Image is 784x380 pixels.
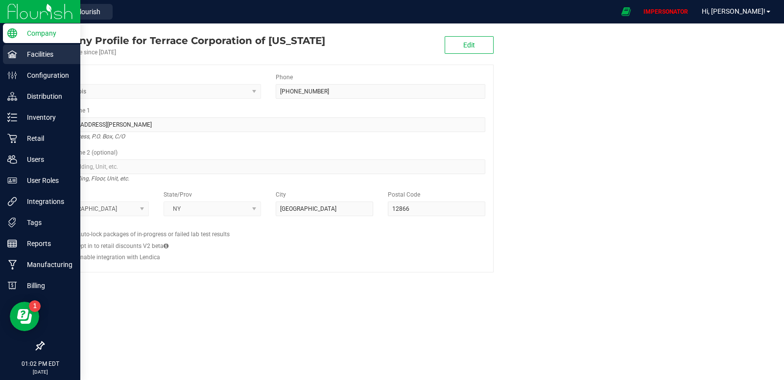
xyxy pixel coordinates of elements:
inline-svg: User Roles [7,176,17,185]
inline-svg: Distribution [7,91,17,101]
i: Street address, P.O. Box, C/O [51,131,125,142]
inline-svg: Manufacturing [7,260,17,269]
p: Facilities [17,48,76,60]
span: Open Ecommerce Menu [615,2,637,21]
label: Opt in to retail discounts V2 beta [77,242,168,250]
inline-svg: Configuration [7,70,17,80]
p: [DATE] [4,368,76,376]
span: Edit [463,41,475,49]
input: Postal Code [388,201,485,216]
p: Company [17,27,76,39]
button: Edit [445,36,494,54]
p: Tags [17,217,76,228]
inline-svg: Users [7,155,17,164]
div: Terrace Corporation of New York [43,33,325,48]
p: Retail [17,133,76,144]
p: User Roles [17,175,76,186]
label: Address Line 2 (optional) [51,148,118,157]
inline-svg: Facilities [7,49,17,59]
input: Suite, Building, Unit, etc. [51,159,485,174]
label: Phone [276,73,293,82]
p: Reports [17,238,76,249]
label: Enable integration with Lendica [77,253,160,262]
inline-svg: Billing [7,281,17,291]
label: City [276,190,286,199]
h2: Configs [51,224,485,230]
inline-svg: Company [7,28,17,38]
p: Billing [17,280,76,291]
label: Auto-lock packages of in-progress or failed lab test results [77,230,230,239]
p: 01:02 PM EDT [4,359,76,368]
inline-svg: Reports [7,239,17,248]
p: Distribution [17,90,76,102]
i: Suite, Building, Floor, Unit, etc. [51,173,129,184]
label: State/Prov [164,190,192,199]
inline-svg: Inventory [7,112,17,122]
inline-svg: Retail [7,134,17,143]
p: Integrations [17,196,76,207]
span: Hi, [PERSON_NAME]! [702,7,765,15]
input: (123) 456-7890 [276,84,485,99]
iframe: Resource center unread badge [29,300,41,312]
p: Manufacturing [17,259,76,270]
p: Users [17,154,76,165]
div: Account active since [DATE] [43,48,325,57]
label: Postal Code [388,190,420,199]
p: IMPERSONATOR [640,7,692,16]
input: Address [51,117,485,132]
input: City [276,201,373,216]
inline-svg: Integrations [7,197,17,206]
p: Configuration [17,69,76,81]
p: Inventory [17,112,76,123]
inline-svg: Tags [7,218,17,227]
iframe: Resource center [10,302,39,331]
